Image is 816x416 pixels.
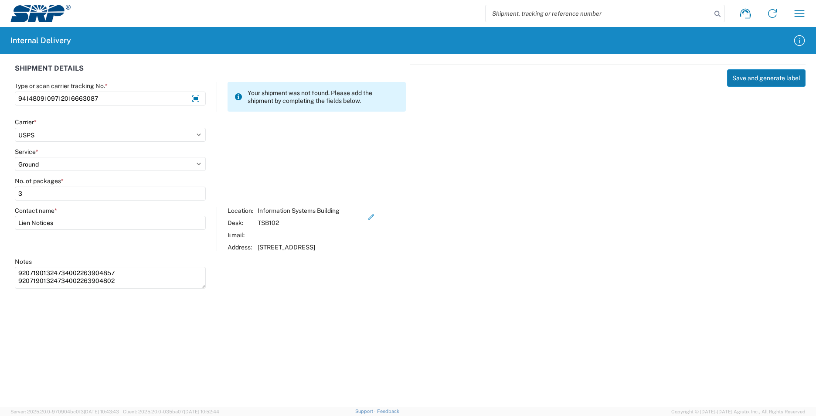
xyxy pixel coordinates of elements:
div: Information Systems Building [258,207,360,215]
span: Copyright © [DATE]-[DATE] Agistix Inc., All Rights Reserved [671,408,806,416]
a: Feedback [377,409,399,414]
div: Location: [228,207,253,215]
div: [STREET_ADDRESS] [258,243,360,251]
span: Server: 2025.20.0-970904bc0f3 [10,409,119,414]
label: Notes [15,258,32,266]
a: Support [355,409,377,414]
label: Carrier [15,118,37,126]
button: Save and generate label [727,69,806,87]
img: srp [10,5,71,22]
div: Desk: [228,219,253,227]
label: Service [15,148,38,156]
div: Address: [228,243,253,251]
div: Email: [228,231,253,239]
input: Shipment, tracking or reference number [486,5,711,22]
div: TSB102 [258,219,360,227]
label: Contact name [15,207,57,215]
span: [DATE] 10:43:43 [84,409,119,414]
span: [DATE] 10:52:44 [184,409,219,414]
span: Your shipment was not found. Please add the shipment by completing the fields below. [248,89,399,105]
div: SHIPMENT DETAILS [15,65,406,82]
span: Client: 2025.20.0-035ba07 [123,409,219,414]
label: Type or scan carrier tracking No. [15,82,108,90]
h2: Internal Delivery [10,35,71,46]
label: No. of packages [15,177,64,185]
